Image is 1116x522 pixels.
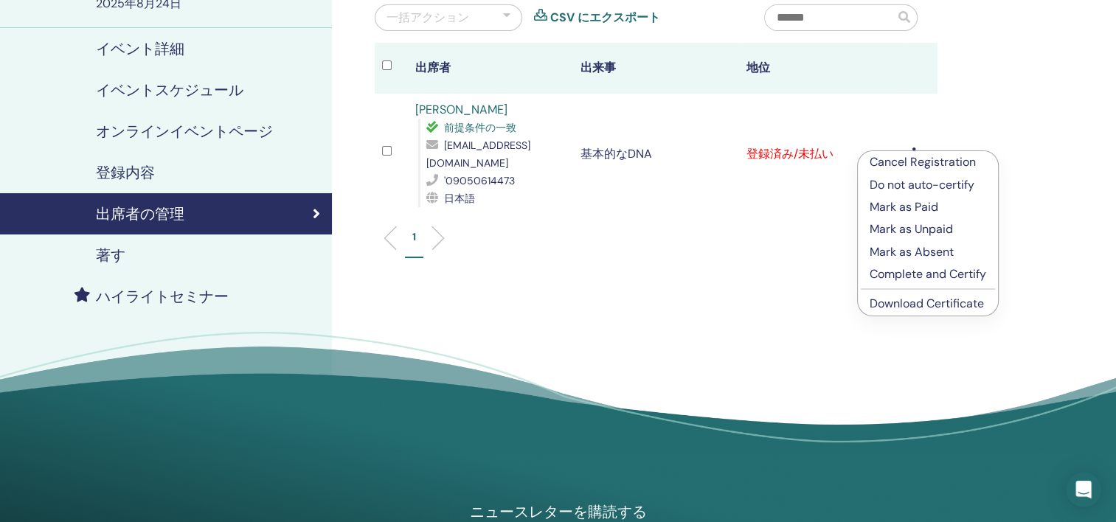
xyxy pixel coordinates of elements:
a: [PERSON_NAME] [415,102,507,117]
p: Complete and Certify [870,265,986,283]
th: 地位 [738,43,904,94]
p: Mark as Absent [870,243,986,261]
div: 一括アクション [387,9,469,27]
span: '09050614473 [444,174,515,187]
h4: 出席者の管理 [96,205,184,223]
span: 前提条件の一致 [444,121,516,134]
span: 日本語 [444,192,475,205]
span: [EMAIL_ADDRESS][DOMAIN_NAME] [426,139,530,170]
div: インターコムメッセンジャーを開く [1066,472,1101,507]
a: Download Certificate [870,296,984,311]
p: Do not auto-certify [870,176,986,194]
p: Mark as Paid [870,198,986,216]
th: 出来事 [573,43,738,94]
td: 基本的なDNA [573,94,738,215]
p: Mark as Unpaid [870,220,986,238]
h4: オンラインイベントページ [96,122,273,140]
p: Cancel Registration [870,153,986,171]
a: CSV にエクスポート [550,9,660,27]
h4: ハイライトセミナー [96,288,229,305]
th: 出席者 [408,43,573,94]
p: 1 [412,229,416,245]
h4: 著す [96,246,125,264]
h4: 登録内容 [96,164,155,181]
h4: イベント詳細 [96,40,184,58]
h4: イベントスケジュール [96,81,243,99]
h4: ニュースレターを購読する [388,502,729,522]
